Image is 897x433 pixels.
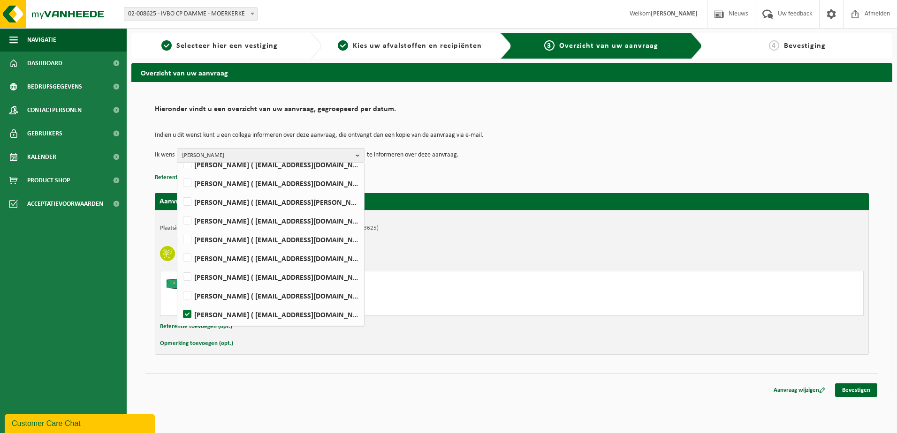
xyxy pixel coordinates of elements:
[559,42,658,50] span: Overzicht van uw aanvraag
[367,148,459,162] p: te informeren over deze aanvraag.
[181,157,359,172] label: [PERSON_NAME] ( [EMAIL_ADDRESS][DOMAIN_NAME] )
[544,40,555,51] span: 3
[784,42,826,50] span: Bevestiging
[27,98,82,122] span: Contactpersonen
[155,132,869,139] p: Indien u dit wenst kunt u een collega informeren over deze aanvraag, die ontvangt dan een kopie v...
[27,52,62,75] span: Dashboard
[124,7,257,21] span: 02-008625 - IVBO CP DAMME - MOERKERKE
[155,148,175,162] p: Ik wens
[160,225,201,231] strong: Plaatsingsadres:
[769,40,779,51] span: 4
[203,303,549,311] div: Aantal: 1
[160,321,232,333] button: Referentie toevoegen (opt.)
[181,270,359,284] label: [PERSON_NAME] ( [EMAIL_ADDRESS][DOMAIN_NAME] )
[131,63,892,82] h2: Overzicht van uw aanvraag
[181,176,359,190] label: [PERSON_NAME] ( [EMAIL_ADDRESS][DOMAIN_NAME] )
[160,337,233,350] button: Opmerking toevoegen (opt.)
[353,42,482,50] span: Kies uw afvalstoffen en recipiënten
[181,251,359,265] label: [PERSON_NAME] ( [EMAIL_ADDRESS][DOMAIN_NAME] )
[165,276,193,290] img: HK-XC-30-GN-00.png
[161,40,172,51] span: 1
[155,172,227,184] button: Referentie toevoegen (opt.)
[181,195,359,209] label: [PERSON_NAME] ( [EMAIL_ADDRESS][PERSON_NAME][DOMAIN_NAME] )
[27,145,56,169] span: Kalender
[181,232,359,246] label: [PERSON_NAME] ( [EMAIL_ADDRESS][DOMAIN_NAME] )
[160,198,230,205] strong: Aanvraag voor [DATE]
[327,40,494,52] a: 2Kies uw afvalstoffen en recipiënten
[338,40,348,51] span: 2
[181,289,359,303] label: [PERSON_NAME] ( [EMAIL_ADDRESS][DOMAIN_NAME] )
[176,42,278,50] span: Selecteer hier een vestiging
[27,192,103,216] span: Acceptatievoorwaarden
[27,169,70,192] span: Product Shop
[181,307,359,321] label: [PERSON_NAME] ( [EMAIL_ADDRESS][DOMAIN_NAME] )
[5,412,157,433] iframe: chat widget
[155,105,869,118] h2: Hieronder vindt u een overzicht van uw aanvraag, gegroepeerd per datum.
[181,214,359,228] label: [PERSON_NAME] ( [EMAIL_ADDRESS][DOMAIN_NAME] )
[203,291,549,299] div: Ophalen en plaatsen lege container
[651,10,698,17] strong: [PERSON_NAME]
[767,383,832,397] a: Aanvraag wijzigen
[124,7,258,21] span: 02-008625 - IVBO CP DAMME - MOERKERKE
[27,28,56,52] span: Navigatie
[27,75,82,98] span: Bedrijfsgegevens
[835,383,877,397] a: Bevestigen
[182,149,352,163] span: [PERSON_NAME]
[136,40,303,52] a: 1Selecteer hier een vestiging
[177,148,365,162] button: [PERSON_NAME]
[27,122,62,145] span: Gebruikers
